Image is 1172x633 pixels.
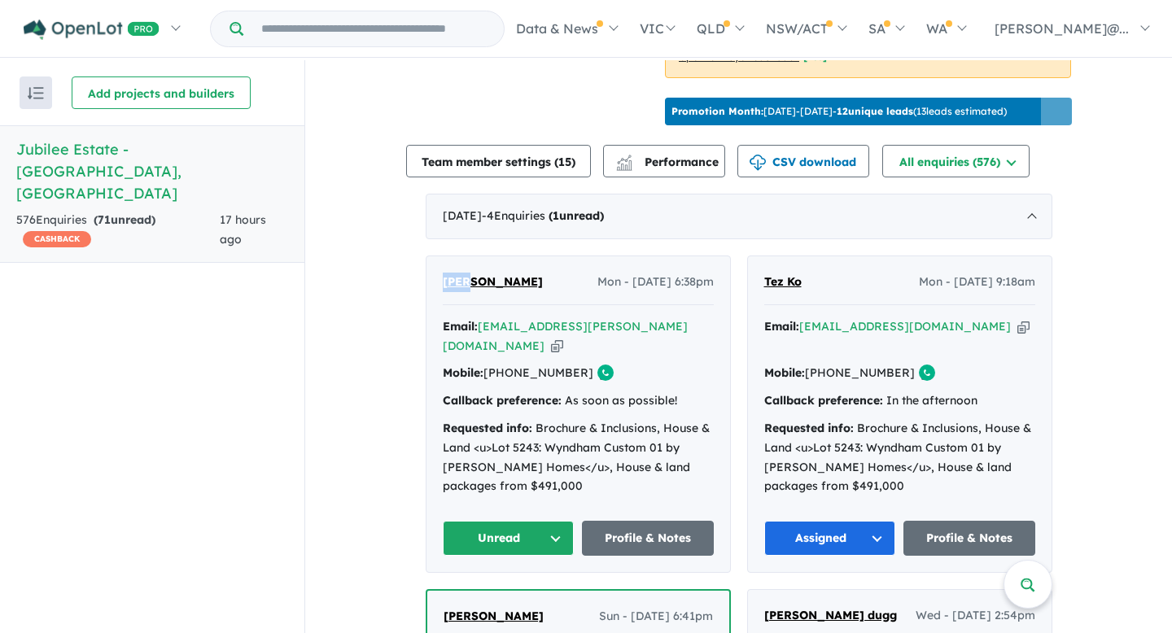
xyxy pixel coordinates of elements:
img: line-chart.svg [617,155,632,164]
a: Profile & Notes [903,521,1035,556]
span: 1 [553,208,559,223]
span: Wed - [DATE] 2:54pm [916,606,1035,626]
strong: Mobile: [443,365,483,380]
a: Tez Ko [764,273,802,292]
a: [PERSON_NAME] dugg [764,606,897,626]
div: As soon as possible! [443,391,714,411]
a: [PHONE_NUMBER] [483,365,593,380]
img: sort.svg [28,87,44,99]
strong: Requested info: [764,421,854,435]
strong: Callback preference: [443,393,562,408]
div: [DATE] [426,194,1052,239]
h5: Jubilee Estate - [GEOGRAPHIC_DATA] , [GEOGRAPHIC_DATA] [16,138,288,204]
div: 576 Enquir ies [16,211,220,250]
strong: Callback preference: [764,393,883,408]
a: [PHONE_NUMBER] [805,365,915,380]
a: [PERSON_NAME] [444,607,544,626]
strong: Mobile: [764,365,805,380]
span: [PERSON_NAME] [444,609,544,623]
div: Brochure & Inclusions, House & Land <u>Lot 5243: Wyndham Custom 01 by [PERSON_NAME] Homes</u>, Ho... [443,419,714,496]
button: Add projects and builders [72,76,251,109]
strong: Email: [764,319,799,334]
span: Tez Ko [764,274,802,289]
span: Performance [619,155,719,169]
strong: Requested info: [443,421,532,435]
img: bar-chart.svg [616,160,632,171]
span: 71 [98,212,111,227]
span: Sun - [DATE] 6:41pm [599,607,713,626]
button: All enquiries (576) [882,145,1030,177]
button: Unread [443,521,575,556]
span: CASHBACK [23,231,91,247]
a: [PERSON_NAME] [443,273,543,292]
button: Performance [603,145,725,177]
span: [PERSON_NAME] dugg [764,608,897,622]
span: - 4 Enquir ies [482,208,604,223]
button: Team member settings (15) [406,145,591,177]
a: [EMAIL_ADDRESS][DOMAIN_NAME] [799,319,1011,334]
img: download icon [750,155,766,171]
button: CSV download [737,145,869,177]
strong: ( unread) [94,212,155,227]
button: Copy [551,338,563,355]
span: Mon - [DATE] 9:18am [919,273,1035,292]
span: [PERSON_NAME] [443,274,543,289]
p: [DATE] - [DATE] - ( 13 leads estimated) [671,104,1007,119]
button: Assigned [764,521,896,556]
div: In the afternoon [764,391,1035,411]
span: 17 hours ago [220,212,266,247]
a: Profile & Notes [582,521,714,556]
input: Try estate name, suburb, builder or developer [247,11,501,46]
b: 12 unique leads [837,105,913,117]
span: [PERSON_NAME]@... [995,20,1129,37]
div: Brochure & Inclusions, House & Land <u>Lot 5243: Wyndham Custom 01 by [PERSON_NAME] Homes</u>, Ho... [764,419,1035,496]
strong: ( unread) [549,208,604,223]
span: Mon - [DATE] 6:38pm [597,273,714,292]
button: Copy [1017,318,1030,335]
img: Openlot PRO Logo White [24,20,160,40]
strong: Email: [443,319,478,334]
b: Promotion Month: [671,105,763,117]
span: 15 [558,155,571,169]
a: [EMAIL_ADDRESS][PERSON_NAME][DOMAIN_NAME] [443,319,688,353]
